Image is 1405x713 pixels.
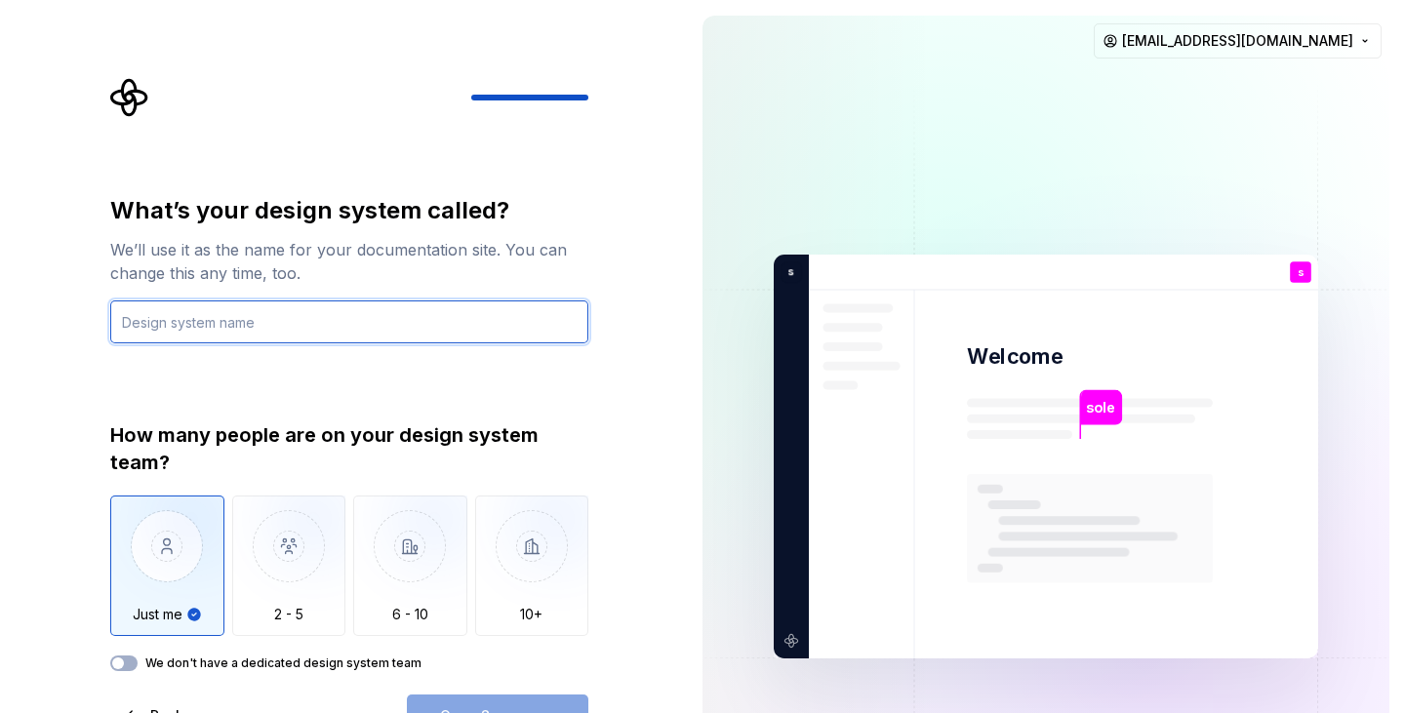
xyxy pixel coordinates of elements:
[1094,23,1382,59] button: [EMAIL_ADDRESS][DOMAIN_NAME]
[110,238,588,285] div: We’ll use it as the name for your documentation site. You can change this any time, too.
[110,78,149,117] svg: Supernova Logo
[110,195,588,226] div: What’s your design system called?
[967,342,1063,371] p: Welcome
[110,421,588,476] div: How many people are on your design system team?
[781,263,794,281] p: s
[1086,397,1115,418] p: sole
[110,300,588,343] input: Design system name
[145,655,421,671] label: We don't have a dedicated design system team
[1298,267,1304,278] p: s
[1122,31,1353,51] span: [EMAIL_ADDRESS][DOMAIN_NAME]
